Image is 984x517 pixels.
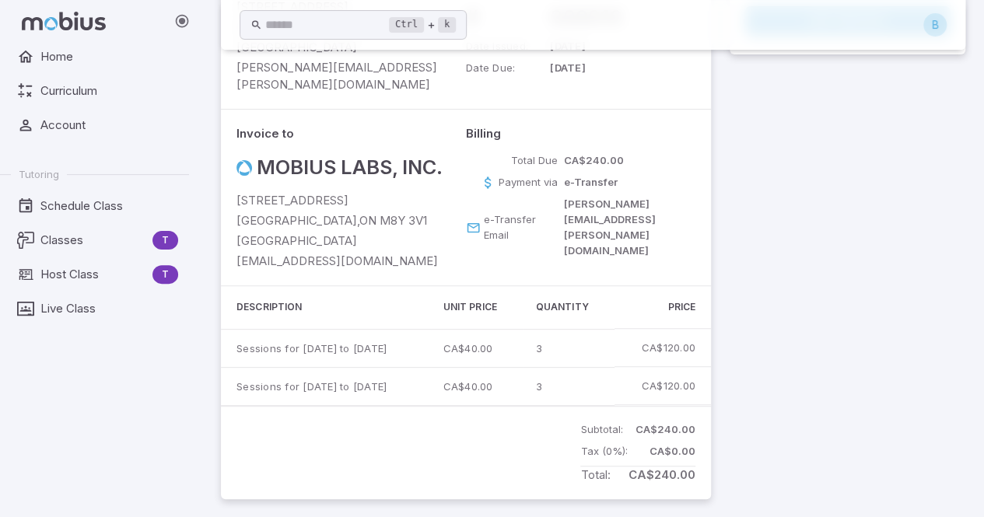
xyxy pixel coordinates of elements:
[499,175,558,190] p: Payment via
[564,153,624,169] p: CA$240.00
[615,329,711,367] td: CA$120.00
[650,444,695,459] p: CA$0.00
[511,153,558,169] p: Total Due
[257,153,443,183] h4: Mobius Labs, Inc.
[580,466,610,484] p: Total:
[615,286,711,330] th: Price
[466,125,695,142] p: Billing
[580,422,622,438] p: Subtotal:
[221,286,431,330] th: Description
[236,232,466,250] p: [GEOGRAPHIC_DATA]
[431,329,524,367] td: CA$40.00
[564,197,695,259] p: [PERSON_NAME][EMAIL_ADDRESS][PERSON_NAME][DOMAIN_NAME]
[236,253,466,270] p: [EMAIL_ADDRESS][DOMAIN_NAME]
[40,266,146,283] span: Host Class
[19,167,59,181] span: Tutoring
[40,82,178,100] span: Curriculum
[524,367,615,405] td: 3
[40,117,178,134] span: Account
[221,367,431,405] td: Sessions for [DATE] to [DATE]
[431,286,524,330] th: Unit Price
[524,286,615,330] th: Quantity
[236,192,466,209] p: [STREET_ADDRESS]
[40,197,178,215] span: Schedule Class
[389,17,424,33] kbd: Ctrl
[564,175,618,190] p: e-Transfer
[40,232,146,249] span: Classes
[923,13,947,37] div: B
[152,232,178,248] span: T
[438,17,456,33] kbd: k
[236,59,466,93] p: [PERSON_NAME][EMAIL_ADDRESS][PERSON_NAME][DOMAIN_NAME]
[40,300,178,317] span: Live Class
[580,444,627,459] p: Tax ( 0% ):
[152,267,178,282] span: T
[236,212,466,229] p: [GEOGRAPHIC_DATA] , ON M8Y 3V1
[236,125,466,142] p: Invoice to
[615,367,711,405] td: CA$120.00
[550,61,695,76] p: [DATE]
[484,212,559,243] p: e-Transfer Email
[221,329,431,367] td: Sessions for [DATE] to [DATE]
[40,48,178,65] span: Home
[636,422,695,438] p: CA$240.00
[524,329,615,367] td: 3
[466,61,550,76] p: Date Due:
[431,367,524,405] td: CA$40.00
[629,466,695,484] p: CA$240.00
[389,16,456,34] div: +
